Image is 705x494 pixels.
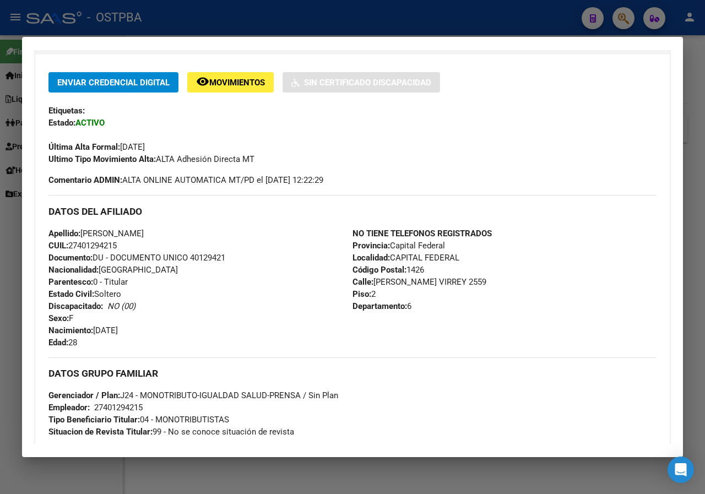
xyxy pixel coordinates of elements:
[352,301,411,311] span: 6
[352,265,406,275] strong: Código Postal:
[48,313,69,323] strong: Sexo:
[48,403,90,412] strong: Empleador:
[75,118,105,128] strong: ACTIVO
[48,390,338,400] span: J24 - MONOTRIBUTO-IGUALDAD SALUD-PRENSA / Sin Plan
[352,277,486,287] span: [PERSON_NAME] VIRREY 2559
[48,142,120,152] strong: Última Alta Formal:
[48,174,323,186] span: ALTA ONLINE AUTOMATICA MT/PD el [DATE] 12:22:29
[352,289,371,299] strong: Piso:
[352,241,445,251] span: Capital Federal
[48,367,657,379] h3: DATOS GRUPO FAMILIAR
[48,313,73,323] span: F
[48,415,140,425] strong: Tipo Beneficiario Titular:
[352,229,492,238] strong: NO TIENE TELEFONOS REGISTRADOS
[48,265,178,275] span: [GEOGRAPHIC_DATA]
[48,118,75,128] strong: Estado:
[48,390,120,400] strong: Gerenciador / Plan:
[48,338,77,348] span: 28
[48,427,153,437] strong: Situacion de Revista Titular:
[48,142,145,152] span: [DATE]
[48,301,103,311] strong: Discapacitado:
[48,229,80,238] strong: Apellido:
[48,415,229,425] span: 04 - MONOTRIBUTISTAS
[187,72,274,93] button: Movimientos
[48,175,122,185] strong: Comentario ADMIN:
[48,338,68,348] strong: Edad:
[48,72,178,93] button: Enviar Credencial Digital
[352,289,376,299] span: 2
[352,241,390,251] strong: Provincia:
[48,289,121,299] span: Soltero
[48,253,93,263] strong: Documento:
[352,301,407,311] strong: Departamento:
[48,154,156,164] strong: Ultimo Tipo Movimiento Alta:
[48,241,68,251] strong: CUIL:
[94,401,143,414] div: 27401294215
[352,253,459,263] span: CAPITAL FEDERAL
[48,427,294,437] span: 99 - No se conoce situación de revista
[48,241,117,251] span: 27401294215
[48,277,128,287] span: 0 - Titular
[352,277,373,287] strong: Calle:
[48,253,225,263] span: DU - DOCUMENTO UNICO 40129421
[48,265,99,275] strong: Nacionalidad:
[668,457,694,483] div: Open Intercom Messenger
[48,289,94,299] strong: Estado Civil:
[48,325,93,335] strong: Nacimiento:
[48,154,254,164] span: ALTA Adhesión Directa MT
[209,78,265,88] span: Movimientos
[48,205,657,218] h3: DATOS DEL AFILIADO
[283,72,440,93] button: Sin Certificado Discapacidad
[352,253,390,263] strong: Localidad:
[48,229,144,238] span: [PERSON_NAME]
[107,301,135,311] i: NO (00)
[304,78,431,88] span: Sin Certificado Discapacidad
[48,106,85,116] strong: Etiquetas:
[196,75,209,88] mat-icon: remove_red_eye
[48,325,118,335] span: [DATE]
[352,265,424,275] span: 1426
[48,277,93,287] strong: Parentesco:
[57,78,170,88] span: Enviar Credencial Digital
